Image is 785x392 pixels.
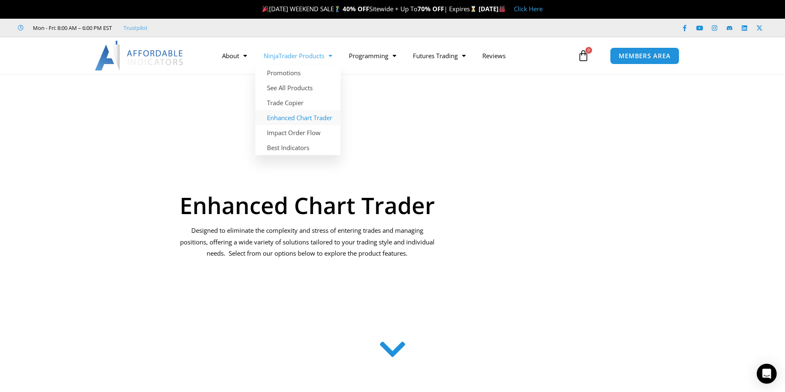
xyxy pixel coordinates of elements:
img: LogoAI | Affordable Indicators – NinjaTrader [95,41,184,71]
span: MEMBERS AREA [619,53,671,59]
div: Open Intercom Messenger [757,364,777,384]
h1: Enhanced Chart Trader [179,194,436,217]
img: ChartTrader | Affordable Indicators – NinjaTrader [471,111,642,314]
p: Designed to eliminate the complexity and stress of entering trades and managing positions, offeri... [179,225,436,260]
a: Programming [341,46,405,65]
span: 0 [585,47,592,54]
a: Promotions [255,65,341,80]
a: Impact Order Flow [255,125,341,140]
img: ⌛ [470,6,476,12]
strong: 70% OFF [417,5,444,13]
a: Futures Trading [405,46,474,65]
a: Click Here [514,5,543,13]
span: [DATE] WEEKEND SALE Sitewide + Up To | Expires [260,5,479,13]
img: 🏌️‍♂️ [334,6,341,12]
a: Reviews [474,46,514,65]
a: See All Products [255,80,341,95]
strong: 40% OFF [343,5,369,13]
a: MEMBERS AREA [610,47,679,64]
span: Mon - Fri: 8:00 AM – 6:00 PM EST [31,23,112,33]
a: NinjaTrader Products [255,46,341,65]
a: Trade Copier [255,95,341,110]
strong: [DATE] [479,5,506,13]
nav: Menu [214,46,575,65]
img: 🎉 [262,6,269,12]
a: About [214,46,255,65]
ul: NinjaTrader Products [255,65,341,155]
a: 0 [565,44,602,68]
img: 🏭 [499,6,505,12]
a: Trustpilot [123,23,148,33]
a: Best Indicators [255,140,341,155]
a: Enhanced Chart Trader [255,110,341,125]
